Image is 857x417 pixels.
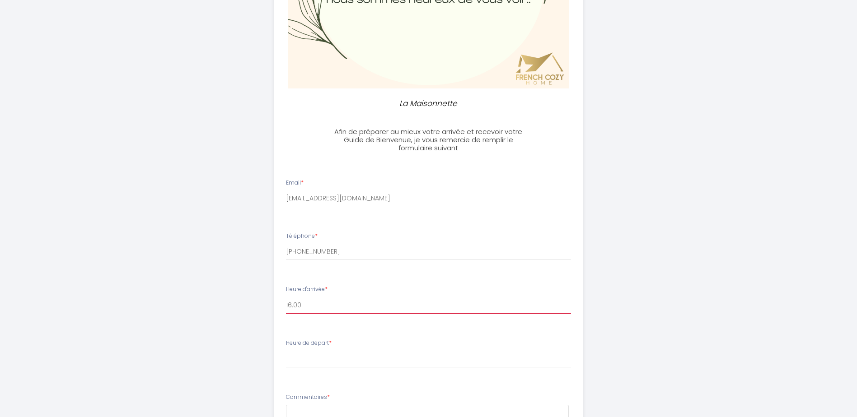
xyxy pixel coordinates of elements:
[286,179,304,187] label: Email
[332,97,525,110] p: La Maisonnette
[286,393,330,402] label: Commentaires
[286,285,328,294] label: Heure d'arrivée
[286,339,332,347] label: Heure de départ
[286,232,318,241] label: Téléphone
[328,128,529,152] h3: Afin de préparer au mieux votre arrivée et recevoir votre Guide de Bienvenue, je vous remercie de...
